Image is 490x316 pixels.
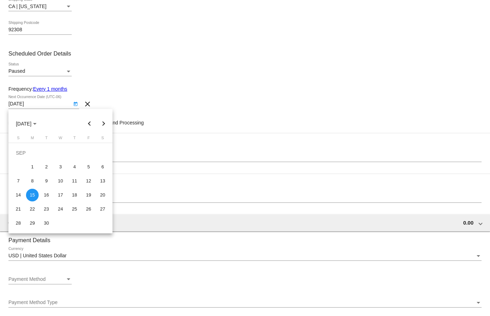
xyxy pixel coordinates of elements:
div: 24 [54,203,67,215]
th: Wednesday [53,136,67,143]
td: September 15, 2025 [25,188,39,202]
div: 11 [68,175,81,187]
td: September 27, 2025 [96,202,110,216]
td: September 6, 2025 [96,160,110,174]
td: September 2, 2025 [39,160,53,174]
td: September 24, 2025 [53,202,67,216]
td: September 16, 2025 [39,188,53,202]
div: 25 [68,203,81,215]
td: September 10, 2025 [53,174,67,188]
th: Monday [25,136,39,143]
td: September 28, 2025 [11,216,25,230]
td: September 8, 2025 [25,174,39,188]
td: September 21, 2025 [11,202,25,216]
td: September 26, 2025 [82,202,96,216]
div: 1 [26,161,39,173]
td: September 20, 2025 [96,188,110,202]
th: Thursday [67,136,82,143]
div: 17 [54,189,67,201]
div: 15 [26,189,39,201]
div: 28 [12,217,25,230]
div: 22 [26,203,39,215]
td: September 22, 2025 [25,202,39,216]
div: 12 [82,175,95,187]
div: 2 [40,161,53,173]
th: Tuesday [39,136,53,143]
th: Saturday [96,136,110,143]
button: Choose month and year [10,117,42,131]
div: 21 [12,203,25,215]
td: September 30, 2025 [39,216,53,230]
td: September 25, 2025 [67,202,82,216]
td: September 4, 2025 [67,160,82,174]
div: 14 [12,189,25,201]
td: September 29, 2025 [25,216,39,230]
div: 3 [54,161,67,173]
td: September 23, 2025 [39,202,53,216]
td: September 5, 2025 [82,160,96,174]
div: 19 [82,189,95,201]
td: September 1, 2025 [25,160,39,174]
td: September 7, 2025 [11,174,25,188]
div: 27 [96,203,109,215]
td: September 13, 2025 [96,174,110,188]
th: Sunday [11,136,25,143]
button: Previous month [83,117,97,131]
div: 13 [96,175,109,187]
div: 9 [40,175,53,187]
div: 16 [40,189,53,201]
button: Next month [97,117,111,131]
div: 10 [54,175,67,187]
td: September 14, 2025 [11,188,25,202]
td: September 12, 2025 [82,174,96,188]
td: SEP [11,146,110,160]
td: September 3, 2025 [53,160,67,174]
span: [DATE] [16,121,37,127]
div: 18 [68,189,81,201]
div: 6 [96,161,109,173]
div: 26 [82,203,95,215]
th: Friday [82,136,96,143]
div: 23 [40,203,53,215]
div: 5 [82,161,95,173]
div: 30 [40,217,53,230]
div: 4 [68,161,81,173]
div: 7 [12,175,25,187]
div: 29 [26,217,39,230]
td: September 9, 2025 [39,174,53,188]
td: September 19, 2025 [82,188,96,202]
td: September 17, 2025 [53,188,67,202]
td: September 18, 2025 [67,188,82,202]
td: September 11, 2025 [67,174,82,188]
div: 20 [96,189,109,201]
div: 8 [26,175,39,187]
